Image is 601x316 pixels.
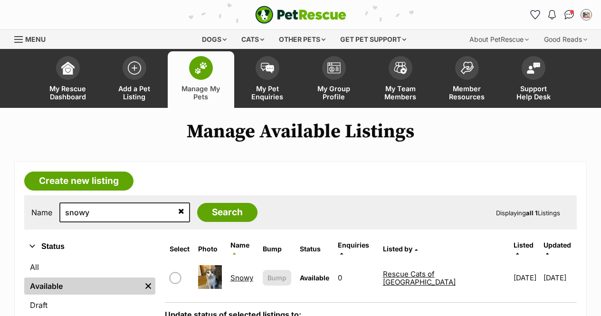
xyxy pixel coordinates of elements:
[194,238,226,260] th: Photo
[263,270,291,286] button: Bump
[526,209,538,217] strong: all 1
[300,274,329,282] span: Available
[180,85,222,101] span: Manage My Pets
[512,85,555,101] span: Support Help Desk
[579,7,594,22] button: My account
[235,30,271,49] div: Cats
[496,209,560,217] span: Displaying Listings
[61,61,75,75] img: dashboard-icon-eb2f2d2d3e046f16d808141f083e7271f6b2e854fb5c12c21221c1fb7104beca.svg
[194,62,208,74] img: manage-my-pets-icon-02211641906a0b7f246fdf0571729dbe1e7629f14944591b6c1af311fb30b64b.svg
[24,297,155,314] a: Draft
[168,51,234,108] a: Manage My Pets
[301,51,367,108] a: My Group Profile
[14,30,52,47] a: Menu
[267,273,286,283] span: Bump
[259,238,295,260] th: Bump
[544,241,571,257] a: Updated
[24,259,155,276] a: All
[338,241,369,249] span: translation missing: en.admin.listings.index.attributes.enquiries
[394,62,407,74] img: team-members-icon-5396bd8760b3fe7c0b43da4ab00e1e3bb1a5d9ba89233759b79545d2d3fc5d0d.svg
[548,10,556,19] img: notifications-46538b983faf8c2785f20acdc204bb7945ddae34d4c08c2a6579f10ce5e182be.svg
[338,241,369,257] a: Enquiries
[230,241,249,257] a: Name
[195,30,233,49] div: Dogs
[25,35,46,43] span: Menu
[261,63,274,73] img: pet-enquiries-icon-7e3ad2cf08bfb03b45e93fb7055b45f3efa6380592205ae92323e6603595dc1f.svg
[564,10,574,19] img: chat-41dd97257d64d25036548639549fe6c8038ab92f7586957e7f3b1b290dea8141.svg
[31,208,52,217] label: Name
[35,51,101,108] a: My Rescue Dashboard
[514,241,534,257] a: Listed
[313,85,355,101] span: My Group Profile
[113,85,156,101] span: Add a Pet Listing
[101,51,168,108] a: Add a Pet Listing
[255,6,346,24] a: PetRescue
[544,241,571,249] span: Updated
[24,240,155,253] button: Status
[234,51,301,108] a: My Pet Enquiries
[272,30,332,49] div: Other pets
[24,172,134,191] a: Create new listing
[24,278,141,295] a: Available
[230,241,249,249] span: Name
[527,7,543,22] a: Favourites
[514,241,534,249] span: Listed
[527,62,540,74] img: help-desk-icon-fdf02630f3aa405de69fd3d07c3f3aa587a6932b1a1747fa1d2bba05be0121f9.svg
[383,245,418,253] a: Listed by
[460,61,474,74] img: member-resources-icon-8e73f808a243e03378d46382f2149f9095a855e16c252ad45f914b54edf8863c.svg
[128,61,141,75] img: add-pet-listing-icon-0afa8454b4691262ce3f59096e99ab1cd57d4a30225e0717b998d2c9b9846f56.svg
[527,7,594,22] ul: Account quick links
[544,261,576,294] td: [DATE]
[463,30,535,49] div: About PetRescue
[197,203,258,222] input: Search
[537,30,594,49] div: Good Reads
[544,7,560,22] button: Notifications
[296,238,333,260] th: Status
[327,62,341,74] img: group-profile-icon-3fa3cf56718a62981997c0bc7e787c4b2cf8bcc04b72c1350f741eb67cf2f40e.svg
[379,85,422,101] span: My Team Members
[255,6,346,24] img: logo-e224e6f780fb5917bec1dbf3a21bbac754714ae5b6737aabdf751b685950b380.svg
[47,85,89,101] span: My Rescue Dashboard
[141,278,155,295] a: Remove filter
[334,30,413,49] div: Get pet support
[562,7,577,22] a: Conversations
[434,51,500,108] a: Member Resources
[246,85,289,101] span: My Pet Enquiries
[446,85,488,101] span: Member Resources
[500,51,567,108] a: Support Help Desk
[383,269,456,287] a: Rescue Cats of [GEOGRAPHIC_DATA]
[510,261,543,294] td: [DATE]
[230,273,253,282] a: Snowy
[166,238,193,260] th: Select
[367,51,434,108] a: My Team Members
[383,245,412,253] span: Listed by
[334,261,378,294] td: 0
[582,10,591,19] img: Rescue Cats of Melbourne profile pic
